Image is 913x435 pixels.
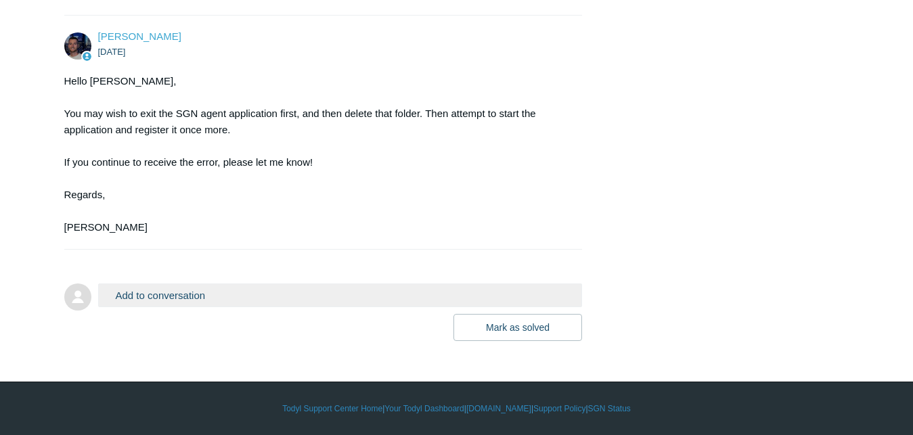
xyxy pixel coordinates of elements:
[533,403,585,415] a: Support Policy
[64,73,569,235] div: Hello [PERSON_NAME], You may wish to exit the SGN agent application first, and then delete that f...
[453,314,582,341] button: Mark as solved
[98,30,181,42] a: [PERSON_NAME]
[98,30,181,42] span: Connor Davis
[282,403,382,415] a: Todyl Support Center Home
[98,47,126,57] time: 09/12/2025, 00:25
[384,403,464,415] a: Your Todyl Dashboard
[64,403,849,415] div: | | | |
[588,403,631,415] a: SGN Status
[98,283,583,307] button: Add to conversation
[466,403,531,415] a: [DOMAIN_NAME]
